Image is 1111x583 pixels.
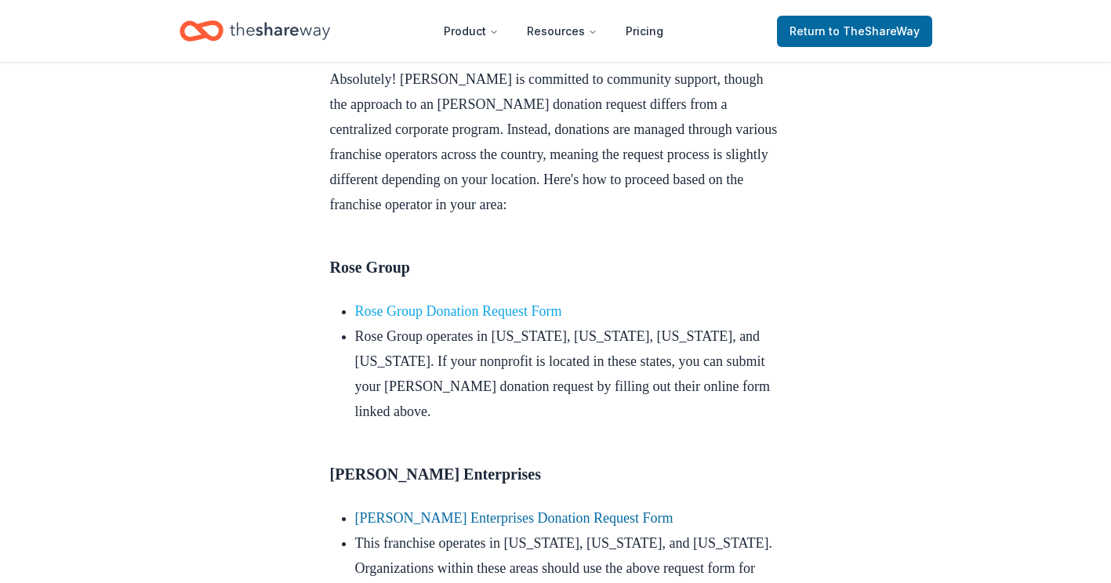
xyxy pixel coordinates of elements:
button: Product [431,16,511,47]
a: Rose Group Donation Request Form [355,303,562,319]
h3: [PERSON_NAME] Enterprises [330,462,782,487]
p: Absolutely! [PERSON_NAME] is committed to community support, though the approach to an [PERSON_NA... [330,67,782,217]
span: Return [790,22,920,41]
a: Returnto TheShareWay [777,16,932,47]
a: Pricing [613,16,676,47]
a: Home [180,13,330,49]
span: to TheShareWay [829,24,920,38]
a: [PERSON_NAME] Enterprises Donation Request Form [355,510,673,526]
h3: Rose Group [330,255,782,280]
nav: Main [431,13,676,49]
li: Rose Group operates in [US_STATE], [US_STATE], [US_STATE], and [US_STATE]. If your nonprofit is l... [355,324,782,424]
button: Resources [514,16,610,47]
